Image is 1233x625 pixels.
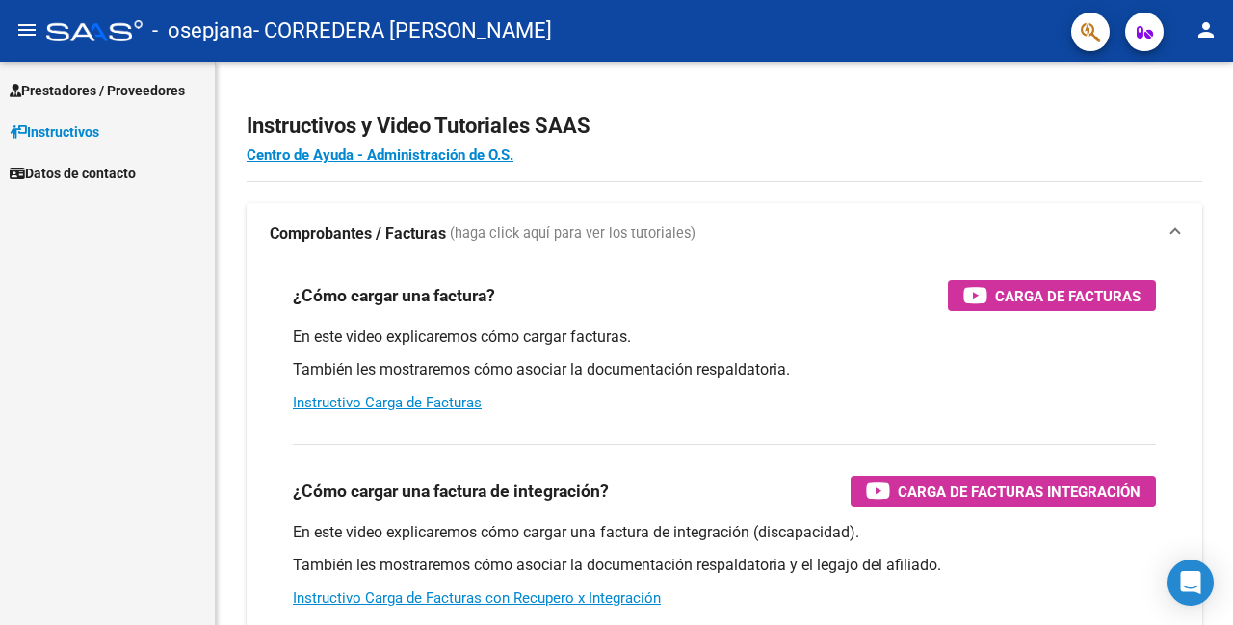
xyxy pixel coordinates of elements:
mat-expansion-panel-header: Comprobantes / Facturas (haga click aquí para ver los tutoriales) [247,203,1202,265]
p: En este video explicaremos cómo cargar facturas. [293,326,1156,348]
span: - osepjana [152,10,253,52]
h3: ¿Cómo cargar una factura? [293,282,495,309]
div: Open Intercom Messenger [1167,560,1214,606]
span: - CORREDERA [PERSON_NAME] [253,10,552,52]
p: En este video explicaremos cómo cargar una factura de integración (discapacidad). [293,522,1156,543]
span: Carga de Facturas [995,284,1141,308]
a: Centro de Ayuda - Administración de O.S. [247,146,513,164]
h3: ¿Cómo cargar una factura de integración? [293,478,609,505]
span: Instructivos [10,121,99,143]
span: Prestadores / Proveedores [10,80,185,101]
button: Carga de Facturas Integración [851,476,1156,507]
mat-icon: menu [15,18,39,41]
mat-icon: person [1194,18,1218,41]
a: Instructivo Carga de Facturas con Recupero x Integración [293,589,661,607]
span: Datos de contacto [10,163,136,184]
p: También les mostraremos cómo asociar la documentación respaldatoria y el legajo del afiliado. [293,555,1156,576]
strong: Comprobantes / Facturas [270,223,446,245]
a: Instructivo Carga de Facturas [293,394,482,411]
button: Carga de Facturas [948,280,1156,311]
h2: Instructivos y Video Tutoriales SAAS [247,108,1202,144]
span: Carga de Facturas Integración [898,480,1141,504]
span: (haga click aquí para ver los tutoriales) [450,223,695,245]
p: También les mostraremos cómo asociar la documentación respaldatoria. [293,359,1156,380]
